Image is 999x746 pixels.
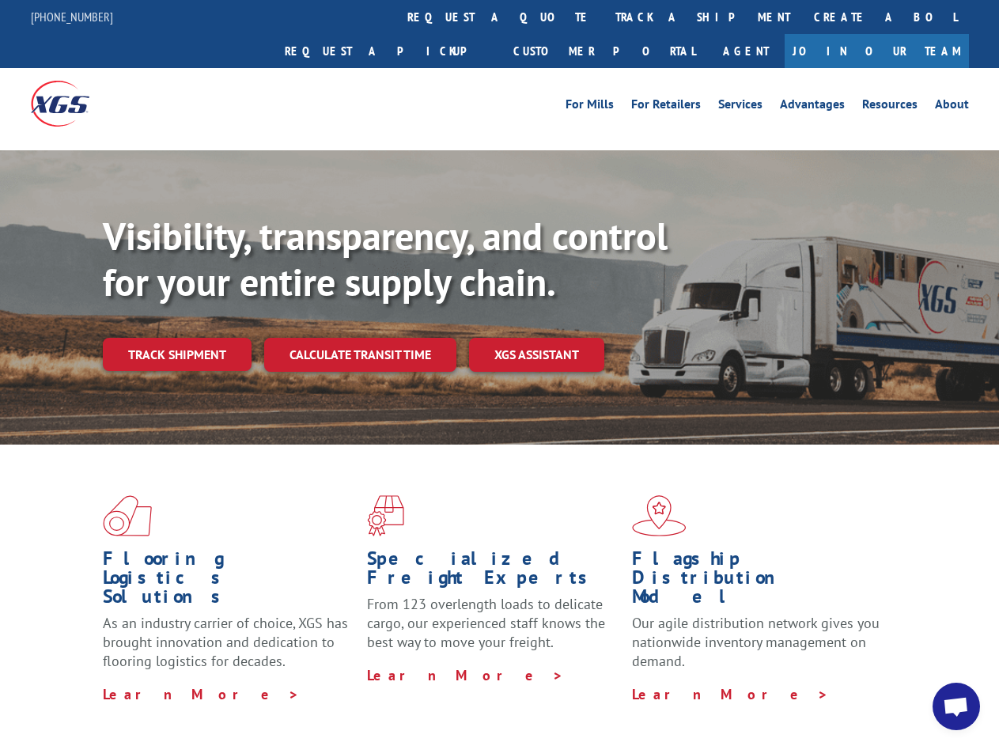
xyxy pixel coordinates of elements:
a: Open chat [933,683,980,730]
a: About [935,98,969,115]
span: As an industry carrier of choice, XGS has brought innovation and dedication to flooring logistics... [103,614,348,670]
h1: Specialized Freight Experts [367,549,619,595]
a: Calculate transit time [264,338,456,372]
a: For Retailers [631,98,701,115]
a: Agent [707,34,785,68]
span: Our agile distribution network gives you nationwide inventory management on demand. [632,614,880,670]
a: Learn More > [103,685,300,703]
a: XGS ASSISTANT [469,338,604,372]
a: For Mills [566,98,614,115]
a: [PHONE_NUMBER] [31,9,113,25]
a: Learn More > [632,685,829,703]
a: Advantages [780,98,845,115]
a: Track shipment [103,338,252,371]
b: Visibility, transparency, and control for your entire supply chain. [103,211,668,306]
a: Join Our Team [785,34,969,68]
h1: Flooring Logistics Solutions [103,549,355,614]
a: Resources [862,98,918,115]
h1: Flagship Distribution Model [632,549,884,614]
img: xgs-icon-focused-on-flooring-red [367,495,404,536]
a: Request a pickup [273,34,501,68]
a: Learn More > [367,666,564,684]
p: From 123 overlength loads to delicate cargo, our experienced staff knows the best way to move you... [367,595,619,665]
img: xgs-icon-flagship-distribution-model-red [632,495,687,536]
a: Customer Portal [501,34,707,68]
a: Services [718,98,762,115]
img: xgs-icon-total-supply-chain-intelligence-red [103,495,152,536]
